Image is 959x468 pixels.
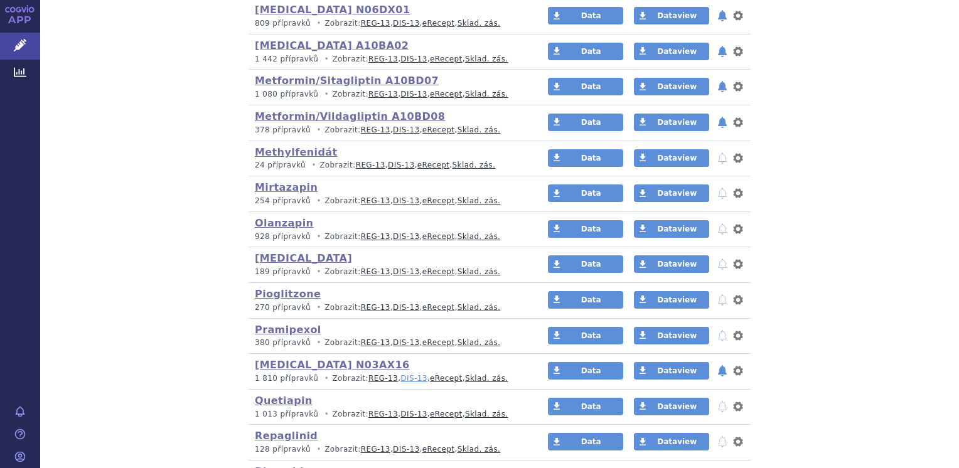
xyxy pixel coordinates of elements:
button: notifikace [716,186,729,201]
button: notifikace [716,434,729,449]
i: • [313,267,324,277]
a: DIS-13 [393,125,419,134]
i: • [313,196,324,206]
a: Data [548,184,623,202]
button: nastavení [732,151,744,166]
a: REG-13 [361,445,390,454]
a: DIS-13 [393,303,419,312]
a: Data [548,220,623,238]
a: eRecept [422,445,455,454]
a: REG-13 [368,55,398,63]
button: nastavení [732,363,744,378]
button: nastavení [732,115,744,130]
span: Data [581,154,601,162]
button: notifikace [716,115,729,130]
span: 1 810 přípravků [255,374,318,383]
span: Data [581,118,601,127]
span: 128 přípravků [255,445,311,454]
span: 24 přípravků [255,161,306,169]
span: Dataview [657,11,697,20]
span: Dataview [657,118,697,127]
a: Data [548,43,623,60]
a: [MEDICAL_DATA] A10BA02 [255,40,409,51]
button: nastavení [732,221,744,237]
a: Sklad. zás. [458,303,501,312]
a: eRecept [430,410,463,418]
a: Data [548,291,623,309]
a: DIS-13 [393,196,419,205]
p: Zobrazit: , , , [255,373,524,384]
a: Data [548,78,623,95]
span: 380 přípravků [255,338,311,347]
span: Dataview [657,189,697,198]
a: Dataview [634,149,709,167]
a: eRecept [430,374,463,383]
a: Data [548,114,623,131]
a: eRecept [422,303,455,312]
button: nastavení [732,8,744,23]
span: Data [581,331,601,340]
a: Sklad. zás. [458,445,501,454]
i: • [321,373,332,384]
a: Dataview [634,291,709,309]
button: notifikace [716,151,729,166]
a: Sklad. zás. [458,125,501,134]
button: notifikace [716,292,729,307]
i: • [321,409,332,420]
p: Zobrazit: , , , [255,18,524,29]
span: 378 přípravků [255,125,311,134]
a: REG-13 [368,410,398,418]
button: nastavení [732,328,744,343]
span: Dataview [657,82,697,91]
i: • [313,444,324,455]
span: Data [581,295,601,304]
a: eRecept [417,161,450,169]
span: 189 přípravků [255,267,311,276]
a: [MEDICAL_DATA] [255,252,352,264]
i: • [313,125,324,136]
span: Dataview [657,402,697,411]
p: Zobrazit: , , , [255,338,524,348]
a: Quetiapin [255,395,313,407]
a: Metformin/Sitagliptin A10BD07 [255,75,439,87]
a: Dataview [634,220,709,238]
a: Dataview [634,114,709,131]
p: Zobrazit: , , , [255,89,524,100]
a: Methylfenidát [255,146,338,158]
span: Data [581,402,601,411]
a: Sklad. zás. [465,374,508,383]
a: DIS-13 [393,232,419,241]
span: Data [581,225,601,233]
button: nastavení [732,79,744,94]
a: Olanzapin [255,217,313,229]
a: Sklad. zás. [465,410,508,418]
a: Dataview [634,43,709,60]
a: Sklad. zás. [458,232,501,241]
button: notifikace [716,363,729,378]
a: DIS-13 [400,374,427,383]
a: Dataview [634,184,709,202]
span: 1 442 přípravků [255,55,318,63]
i: • [321,54,332,65]
span: 928 přípravků [255,232,311,241]
a: REG-13 [361,19,390,28]
a: DIS-13 [400,90,427,98]
a: Sklad. zás. [465,90,508,98]
button: nastavení [732,399,744,414]
a: Data [548,398,623,415]
a: Dataview [634,433,709,450]
button: notifikace [716,44,729,59]
span: Data [581,11,601,20]
p: Zobrazit: , , , [255,54,524,65]
span: Dataview [657,437,697,446]
span: Data [581,437,601,446]
button: nastavení [732,292,744,307]
span: Data [581,82,601,91]
a: [MEDICAL_DATA] N06DX01 [255,4,410,16]
span: Dataview [657,295,697,304]
button: nastavení [732,186,744,201]
p: Zobrazit: , , , [255,302,524,313]
span: 1 013 přípravků [255,410,318,418]
a: DIS-13 [393,338,419,347]
a: Data [548,327,623,344]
